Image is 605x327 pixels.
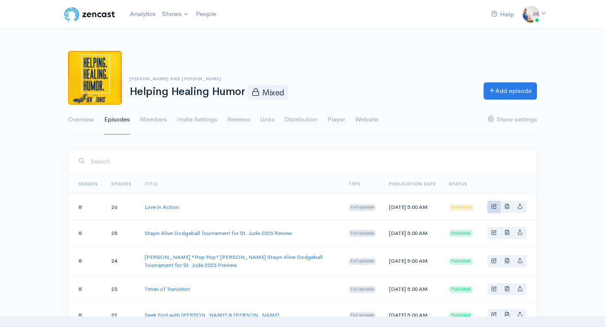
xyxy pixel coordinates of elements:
[487,283,526,295] div: Basic example
[68,194,105,220] td: 8
[349,181,360,187] a: Type
[145,203,179,211] a: Love in Action
[260,105,274,135] a: Links
[227,105,250,135] a: Reviews
[355,105,378,135] a: Website
[449,286,473,293] span: Published
[389,181,436,187] a: Publication date
[145,181,158,187] a: Title
[104,105,130,135] a: Episodes
[247,85,288,99] span: Mixed
[382,194,442,220] td: [DATE] 5:00 AM
[68,105,94,135] a: Overview
[145,229,292,237] a: Stayin Alive Dodgeball Tournament for St. Jude 2025 Review
[159,5,192,24] a: Shows
[105,194,138,220] td: 26
[68,246,105,276] td: 8
[145,253,323,269] a: [PERSON_NAME] "Pop Pop" [PERSON_NAME] Stayin Alive Dodgeball Tournament for St. Jude 2025 Preview
[63,6,116,23] img: ZenCast Logo
[327,105,345,135] a: Player
[488,105,537,135] a: Show settings
[523,6,539,23] img: ...
[382,276,442,302] td: [DATE] 5:00 AM
[90,153,526,170] input: Search
[487,255,526,267] div: Basic example
[105,276,138,302] td: 23
[382,246,442,276] td: [DATE] 5:00 AM
[349,230,376,237] span: Full episode
[111,181,132,187] a: Episode
[484,82,537,100] a: Add episode
[126,5,159,23] a: Analytics
[449,204,474,211] span: Scheduled
[105,246,138,276] td: 24
[68,276,105,302] td: 8
[105,220,138,246] td: 25
[349,312,376,319] span: Full episode
[349,286,376,293] span: Full episode
[487,309,526,321] div: Basic example
[140,105,167,135] a: Members
[349,258,376,265] span: Full episode
[284,105,317,135] a: Distribution
[487,201,526,213] div: Basic example
[177,105,217,135] a: Invite Settings
[192,5,219,23] a: People
[145,311,279,319] a: Seek First with [PERSON_NAME] & [PERSON_NAME]
[68,220,105,246] td: 8
[129,76,473,81] h6: [PERSON_NAME] and [PERSON_NAME]
[349,204,376,211] span: Full episode
[145,285,190,293] a: Times of Transition
[382,220,442,246] td: [DATE] 5:00 AM
[129,85,473,99] h1: Helping Healing Humor
[79,181,98,187] a: Season
[449,230,473,237] span: Published
[449,312,473,319] span: Published
[449,181,467,187] span: Status
[487,227,526,239] div: Basic example
[449,258,473,265] span: Published
[488,5,518,24] a: Help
